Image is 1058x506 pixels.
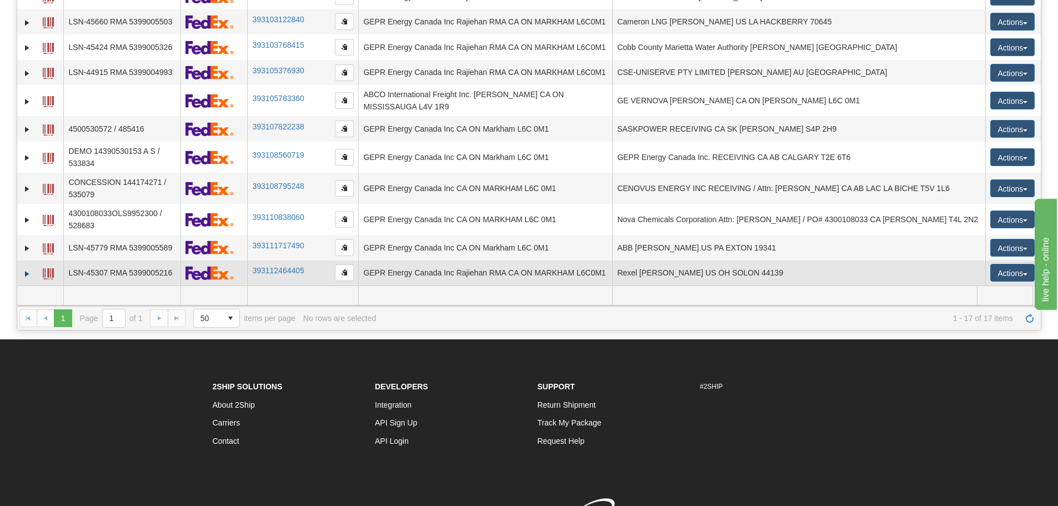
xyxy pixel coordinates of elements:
td: GE VERNOVA [PERSON_NAME] CA ON [PERSON_NAME] L6C 0M1 [612,85,985,116]
td: CSE-UNISERVE PTY LIMITED [PERSON_NAME] AU [GEOGRAPHIC_DATA] [612,60,985,86]
a: 393111717490 [252,241,304,250]
button: Actions [990,38,1035,56]
td: GEPR Energy Canada Inc CA ON Markham L6C 0M1 [358,142,612,173]
span: Page 1 [54,309,72,327]
img: 2 - FedEx Express® [185,241,234,254]
td: CENOVUS ENERGY INC RECEIVING / Attn: [PERSON_NAME] CA AB LAC LA BICHE T5V 1L6 [612,173,985,204]
a: Expand [22,183,33,194]
a: Label [43,238,54,256]
a: 393108795248 [252,182,304,191]
td: Cameron LNG [PERSON_NAME] US LA HACKBERRY 70645 [612,9,985,35]
td: GEPR Energy Canada Inc CA ON MARKHAM L6C 0M1 [358,204,612,235]
button: Copy to clipboard [335,121,354,137]
a: Request Help [538,437,585,445]
span: 1 - 17 of 17 items [384,314,1013,323]
td: GEPR Energy Canada Inc Rajiehan RMA CA ON MARKHAM L6C0M1 [358,34,612,60]
td: 4500530572 / 485416 [63,116,180,142]
a: Expand [22,17,33,28]
h6: #2SHIP [700,383,846,390]
a: Contact [213,437,239,445]
a: Return Shipment [538,400,596,409]
button: Actions [990,239,1035,257]
td: GEPR Energy Canada Inc Rajiehan RMA CA ON MARKHAM L6C0M1 [358,260,612,286]
span: Page sizes drop down [193,309,240,328]
td: Cobb County Marietta Water Authority [PERSON_NAME] [GEOGRAPHIC_DATA] [612,34,985,60]
td: LSN-44915 RMA 5399004993 [63,60,180,86]
a: Label [43,91,54,109]
a: Label [43,179,54,197]
strong: 2Ship Solutions [213,382,283,391]
a: Label [43,38,54,56]
a: Expand [22,42,33,53]
img: 2 - FedEx Express® [185,182,234,196]
a: Expand [22,124,33,135]
td: GEPR Energy Canada Inc CA ON Markham L6C 0M1 [358,235,612,260]
button: Actions [990,264,1035,282]
a: Label [43,148,54,166]
td: ABB [PERSON_NAME] US PA EXTON 19341 [612,235,985,260]
button: Copy to clipboard [335,13,354,30]
a: 393107822238 [252,122,304,131]
button: Copy to clipboard [335,264,354,281]
a: 393103768415 [252,41,304,49]
a: Label [43,119,54,137]
a: 393103122840 [252,15,304,24]
div: No rows are selected [303,314,377,323]
a: Label [43,63,54,81]
td: CONCESSION 144174271 / 535079 [63,173,180,204]
img: 2 - FedEx Express® [185,94,234,108]
button: Actions [990,120,1035,138]
iframe: chat widget [1032,196,1057,309]
img: 2 - FedEx Express® [185,122,234,136]
td: SASKPOWER RECEIVING CA SK [PERSON_NAME] S4P 2H9 [612,116,985,142]
button: Copy to clipboard [335,149,354,166]
td: GEPR Energy Canada Inc CA ON Markham L6C 0M1 [358,116,612,142]
button: Copy to clipboard [335,180,354,197]
span: Page of 1 [80,309,143,328]
span: items per page [193,309,295,328]
td: LSN-45424 RMA 5399005326 [63,34,180,60]
button: Actions [990,13,1035,31]
a: Label [43,263,54,281]
a: Track My Package [538,418,601,427]
a: About 2Ship [213,400,255,409]
a: Integration [375,400,412,409]
a: 393110838060 [252,213,304,222]
button: Actions [990,92,1035,109]
td: Rexel [PERSON_NAME] US OH SOLON 44139 [612,260,985,286]
button: Actions [990,179,1035,197]
img: 2 - FedEx Express® [185,41,234,54]
a: Expand [22,243,33,254]
img: 2 - FedEx Express® [185,266,234,280]
td: LSN-45660 RMA 5399005503 [63,9,180,35]
img: 2 - FedEx Express® [185,151,234,164]
a: Expand [22,68,33,79]
a: Carriers [213,418,240,427]
td: ABCO International Freight Inc. [PERSON_NAME] CA ON MISSISSAUGA L4V 1R9 [358,85,612,116]
a: Refresh [1021,309,1039,327]
a: Expand [22,268,33,279]
a: Label [43,210,54,228]
button: Actions [990,148,1035,166]
td: GEPR Energy Canada Inc CA ON MARKHAM L6C 0M1 [358,173,612,204]
td: Nova Chemicals Corporation Attn: [PERSON_NAME] / PO# 4300108033 CA [PERSON_NAME] T4L 2N2 [612,204,985,235]
td: GEPR Energy Canada Inc. RECEIVING CA AB CALGARY T2E 6T6 [612,142,985,173]
a: API Login [375,437,409,445]
button: Actions [990,211,1035,228]
a: API Sign Up [375,418,417,427]
a: Expand [22,152,33,163]
span: select [222,309,239,327]
td: 4300108033OLS9952300 / 528683 [63,204,180,235]
button: Copy to clipboard [335,64,354,81]
strong: Support [538,382,575,391]
td: LSN-45307 RMA 5399005216 [63,260,180,286]
div: live help - online [8,7,103,20]
a: Expand [22,214,33,226]
button: Copy to clipboard [335,239,354,256]
td: DEMO 14390530153 A S / 533834 [63,142,180,173]
button: Copy to clipboard [335,211,354,228]
button: Copy to clipboard [335,92,354,109]
button: Actions [990,64,1035,82]
span: 50 [200,313,215,324]
img: 2 - FedEx Express® [185,15,234,29]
